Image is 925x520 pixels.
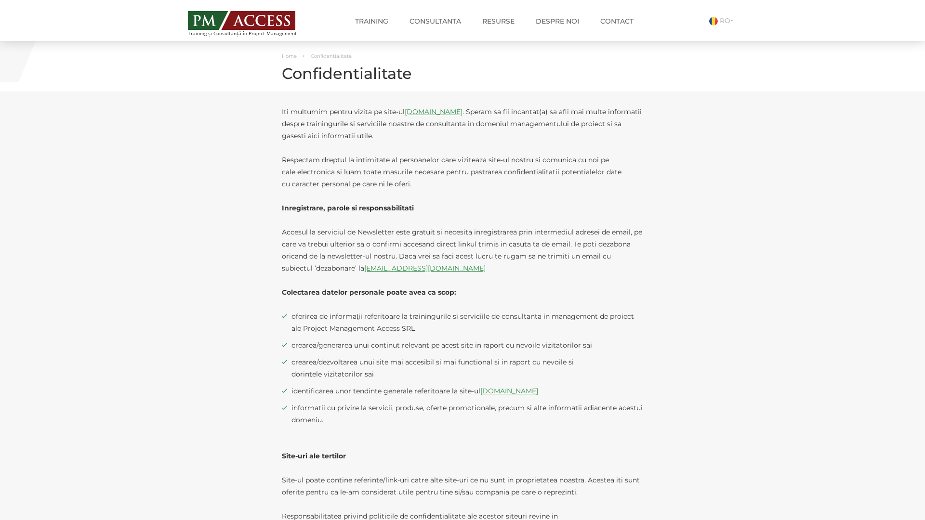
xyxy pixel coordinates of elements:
span: Training și Consultanță în Project Management [188,31,315,36]
img: Romana [709,17,718,26]
a: [EMAIL_ADDRESS][DOMAIN_NAME] [364,264,486,273]
span: oferirea de informaţii referitoare la trainingurile si serviciile de consultanta in management de... [291,311,643,335]
h1: Confidentialitate [282,65,643,82]
span: crearea/generarea unui continut relevant pe acest site in raport cu nevoile vizitatorilor sai [291,339,643,351]
p: Iti multumim pentru vizita pe site-ul . Speram sa fii incantat(a) sa afli mai multe informatii de... [282,106,643,142]
p: Site-ul poate contine referinte/link-uri catre alte site-uri ce nu sunt in proprietatea noastra. ... [282,474,643,498]
a: Training și Consultanță în Project Management [188,8,315,36]
strong: Colectarea datelor personale poate avea ca scop: [282,288,456,297]
a: Consultanta [402,12,468,31]
img: PM ACCESS - Echipa traineri si consultanti certificati PMP: Narciss Popescu, Mihai Olaru, Monica ... [188,11,295,30]
a: RO [709,16,737,25]
span: informatii cu privire la servicii, produse, oferte promotionale, precum si alte informatii adiace... [291,402,643,426]
a: [DOMAIN_NAME] [405,107,462,116]
a: [DOMAIN_NAME] [480,387,538,395]
span: Confidentialitate [311,53,352,59]
a: Contact [593,12,641,31]
strong: Site-uri ale tertilor [282,452,346,460]
strong: Inregistrare, parole si responsabilitati [282,204,414,212]
a: Training [348,12,396,31]
span: crearea/dezvoltarea unui site mai accesibil si mai functional si in raport cu nevoile si dorintel... [291,356,643,380]
p: Accesul la serviciul de Newsletter este gratuit si necesita inregistrarea prin intermediul adrese... [282,226,643,274]
p: Respectam dreptul la intimitate al persoanelor care viziteaza site-ul nostru si comunica cu noi p... [282,154,643,190]
a: Despre noi [529,12,586,31]
a: Home [282,53,297,59]
span: identificarea unor tendinte generale referitoare la site-ul [291,385,643,397]
a: Resurse [475,12,522,31]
